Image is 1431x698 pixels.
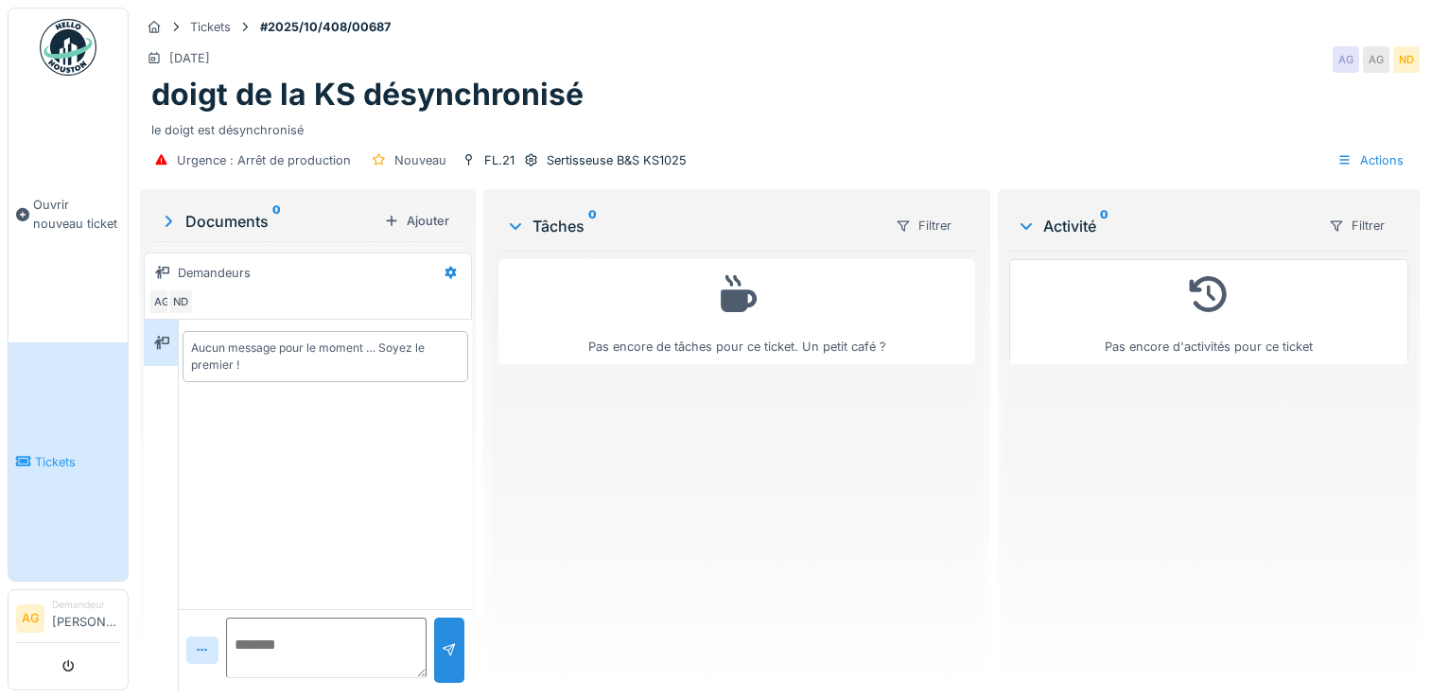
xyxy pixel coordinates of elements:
[16,604,44,633] li: AG
[253,18,398,36] strong: #2025/10/408/00687
[9,86,128,342] a: Ouvrir nouveau ticket
[394,151,446,169] div: Nouveau
[35,453,120,471] span: Tickets
[52,598,120,612] div: Demandeur
[588,215,597,237] sup: 0
[40,19,96,76] img: Badge_color-CXgf-gQk.svg
[1021,268,1396,356] div: Pas encore d'activités pour ce ticket
[1100,215,1108,237] sup: 0
[16,598,120,643] a: AG Demandeur[PERSON_NAME]
[1017,215,1313,237] div: Activité
[887,212,960,239] div: Filtrer
[151,77,584,113] h1: doigt de la KS désynchronisé
[9,342,128,581] a: Tickets
[484,151,515,169] div: FL.21
[159,210,376,233] div: Documents
[1320,212,1393,239] div: Filtrer
[33,196,120,232] span: Ouvrir nouveau ticket
[1329,147,1412,174] div: Actions
[167,288,194,315] div: ND
[190,18,231,36] div: Tickets
[52,598,120,638] li: [PERSON_NAME]
[191,340,460,374] div: Aucun message pour le moment … Soyez le premier !
[178,264,251,282] div: Demandeurs
[151,113,1408,139] div: le doigt est désynchronisé
[1393,46,1420,73] div: ND
[1333,46,1359,73] div: AG
[148,288,175,315] div: AG
[511,268,963,356] div: Pas encore de tâches pour ce ticket. Un petit café ?
[177,151,351,169] div: Urgence : Arrêt de production
[1363,46,1389,73] div: AG
[169,49,210,67] div: [DATE]
[506,215,880,237] div: Tâches
[272,210,281,233] sup: 0
[547,151,687,169] div: Sertisseuse B&S KS1025
[376,208,457,234] div: Ajouter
